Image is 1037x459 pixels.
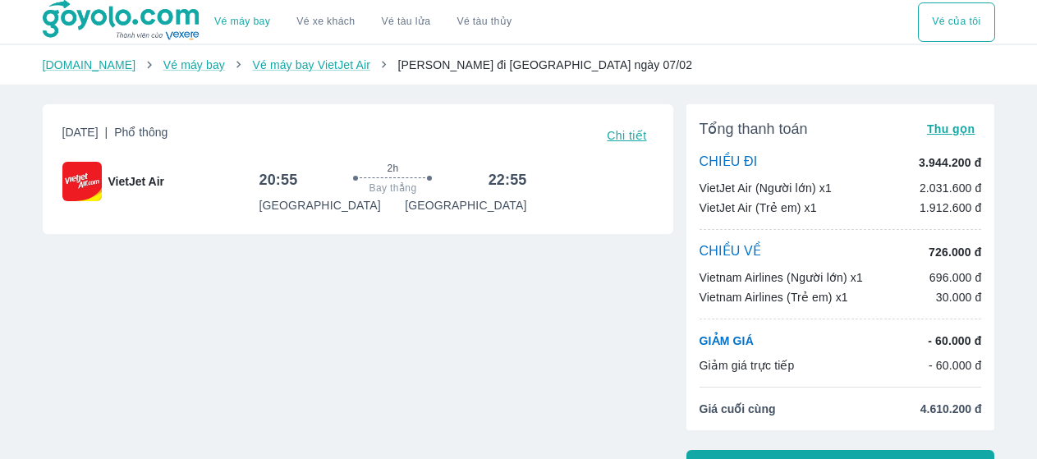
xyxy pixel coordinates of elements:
p: 3.944.200 đ [919,154,981,171]
button: Vé của tôi [918,2,994,42]
p: Giảm giá trực tiếp [700,357,795,374]
span: Tổng thanh toán [700,119,808,139]
p: CHIỀU ĐI [700,154,758,172]
p: GIẢM GIÁ [700,333,754,349]
a: Vé xe khách [296,16,355,28]
span: VietJet Air [108,173,164,190]
a: Vé tàu lửa [369,2,444,42]
span: Thu gọn [927,122,975,135]
span: [DATE] [62,124,168,147]
span: Chi tiết [607,129,646,142]
p: CHIỀU VỀ [700,243,762,261]
p: 1.912.600 đ [920,200,982,216]
nav: breadcrumb [43,57,995,73]
p: Vietnam Airlines (Trẻ em) x1 [700,289,848,305]
button: Thu gọn [920,117,982,140]
p: 696.000 đ [929,269,982,286]
p: 726.000 đ [929,244,981,260]
a: Vé máy bay [214,16,270,28]
p: - 60.000 đ [929,357,982,374]
span: Giá cuối cùng [700,401,776,417]
span: [PERSON_NAME] đi [GEOGRAPHIC_DATA] ngày 07/02 [397,58,692,71]
button: Vé tàu thủy [443,2,525,42]
a: Vé máy bay [163,58,225,71]
a: Vé máy bay VietJet Air [252,58,369,71]
a: [DOMAIN_NAME] [43,58,136,71]
p: VietJet Air (Trẻ em) x1 [700,200,817,216]
span: Bay thẳng [369,181,417,195]
h6: 20:55 [259,170,297,190]
p: - 60.000 đ [928,333,981,349]
span: Phổ thông [114,126,167,139]
p: [GEOGRAPHIC_DATA] [405,197,526,213]
p: 30.000 đ [936,289,982,305]
div: choose transportation mode [918,2,994,42]
span: 4.610.200 đ [920,401,982,417]
p: 2.031.600 đ [920,180,982,196]
p: VietJet Air (Người lớn) x1 [700,180,832,196]
p: Vietnam Airlines (Người lớn) x1 [700,269,863,286]
button: Chi tiết [600,124,653,147]
p: [GEOGRAPHIC_DATA] [259,197,380,213]
h6: 22:55 [489,170,527,190]
span: | [105,126,108,139]
span: 2h [387,162,398,175]
div: choose transportation mode [201,2,525,42]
